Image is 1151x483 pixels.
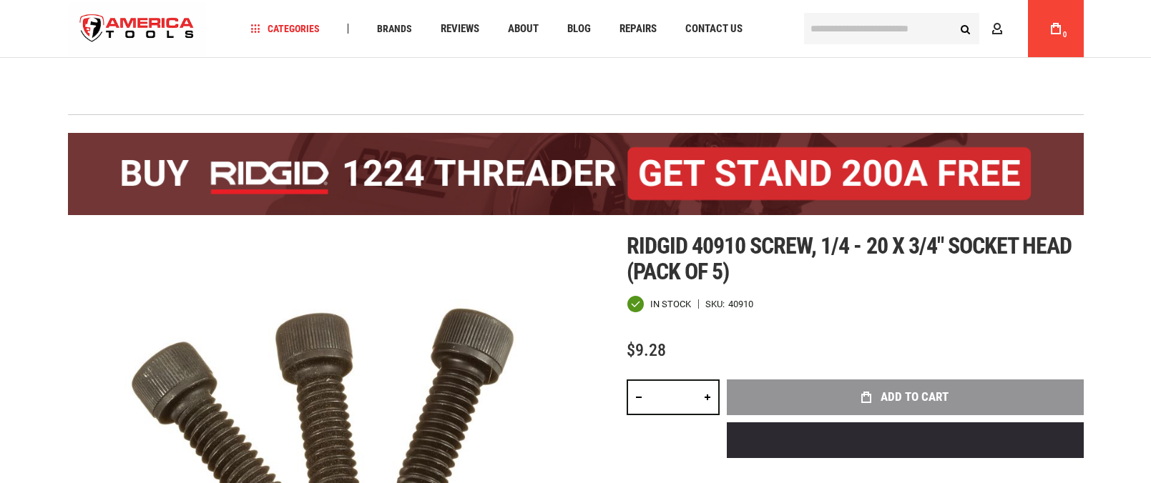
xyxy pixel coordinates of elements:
span: Repairs [619,24,657,34]
button: Search [952,15,979,42]
span: Contact Us [685,24,743,34]
a: Reviews [434,19,486,39]
span: Brands [377,24,412,34]
span: Reviews [441,24,479,34]
img: BOGO: Buy the RIDGID® 1224 Threader (26092), get the 92467 200A Stand FREE! [68,133,1084,215]
span: In stock [650,299,691,309]
a: Categories [245,19,326,39]
div: Availability [627,295,691,313]
a: Contact Us [679,19,749,39]
span: Ridgid 40910 screw, 1/4 - 20 x 3/4" socket head (pack of 5) [627,232,1072,285]
a: Blog [561,19,597,39]
span: $9.28 [627,340,666,360]
span: About [508,24,539,34]
div: 40910 [728,299,753,309]
a: Repairs [613,19,663,39]
strong: SKU [705,299,728,309]
a: Brands [371,19,418,39]
span: Categories [251,24,320,34]
span: 0 [1063,31,1067,39]
a: store logo [68,2,207,56]
img: America Tools [68,2,207,56]
a: About [501,19,545,39]
span: Blog [567,24,591,34]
